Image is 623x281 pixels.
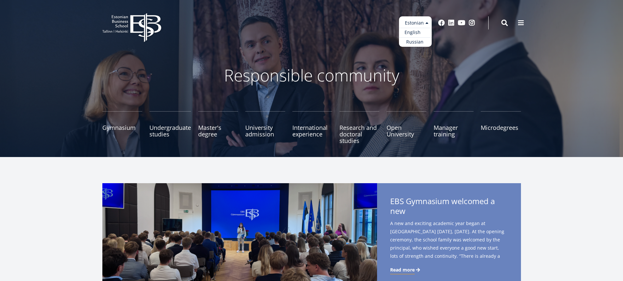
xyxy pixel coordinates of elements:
[102,124,136,132] font: Gymnasium
[339,111,379,144] a: Research and doctoral studies
[481,111,521,144] a: Microdegrees
[434,111,474,144] a: Manager training
[149,124,191,138] font: Undergraduate studies
[399,28,432,37] a: English
[405,29,421,35] font: English
[434,124,458,138] font: Manager training
[390,267,421,273] a: Read more
[399,37,432,47] a: Russian
[481,124,518,132] font: Microdegrees
[102,111,142,144] a: Gymnasium
[292,111,332,144] a: International experience
[387,124,414,138] font: Open University
[390,196,495,216] font: EBS Gymnasium welcomed a new
[198,124,221,138] font: Master's degree
[245,111,285,144] a: University admission
[387,111,426,144] a: Open University
[390,267,415,273] font: Read more
[292,124,328,138] font: International experience
[224,64,399,86] font: Responsible community
[339,124,377,145] font: Research and doctoral studies
[245,124,274,138] font: University admission
[406,39,424,45] font: Russian
[390,220,504,267] font: A new and exciting academic year began at [GEOGRAPHIC_DATA] [DATE], [DATE]. At the opening ceremo...
[198,111,238,144] a: Master's degree
[149,111,191,144] a: Undergraduate studies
